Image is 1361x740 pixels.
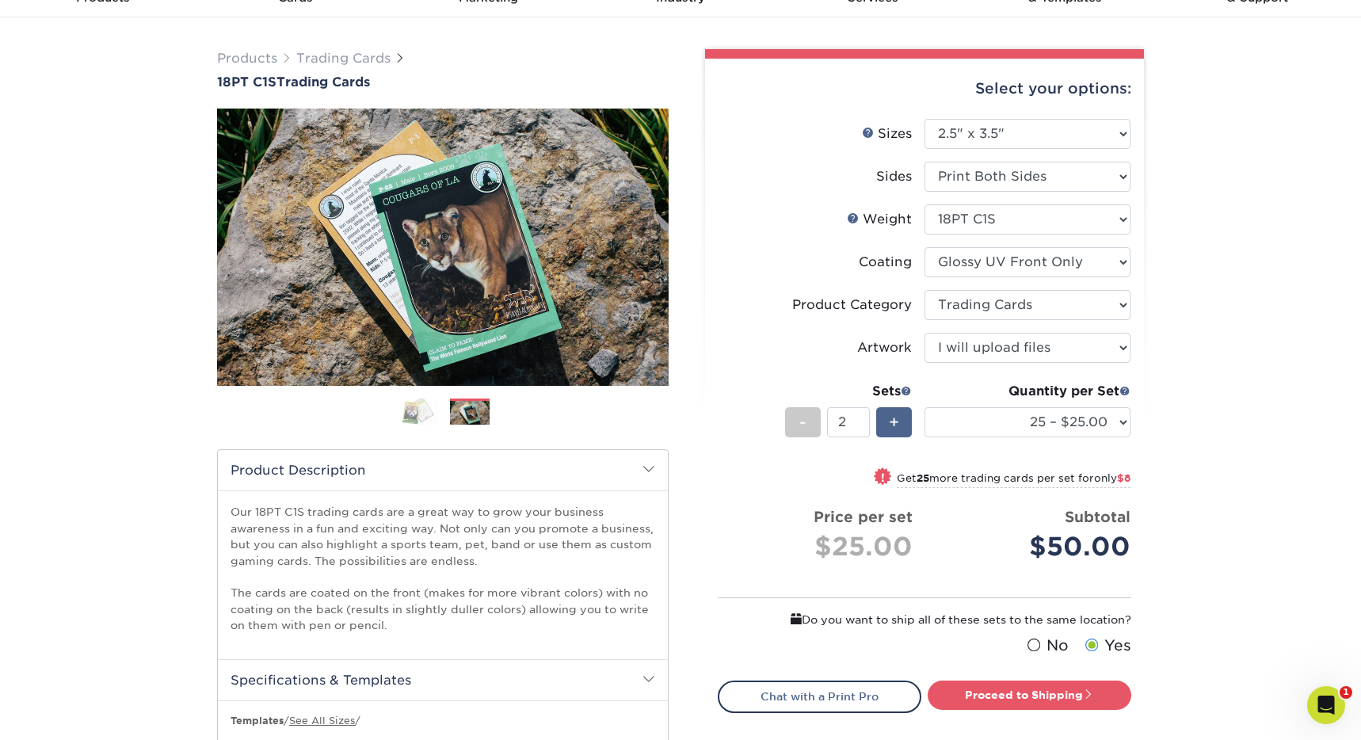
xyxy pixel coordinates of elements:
label: Yes [1081,635,1131,657]
textarea: Message… [13,486,303,513]
div: For example, you would order 12 sets of 25 cards minimum. This can easily be selected in the drop... [25,437,247,515]
div: Do you want to ship all of these sets to the same location? [718,611,1131,628]
h1: Trading Cards [217,74,669,90]
span: 1 [1340,686,1352,699]
span: $8 [1117,472,1130,484]
div: You’ll get replies here and in your email: ✉️ [25,185,247,262]
div: how many cards come in each set and can they all be different ? [57,113,304,162]
img: Profile image for Operator [45,9,71,34]
div: You’ll get replies here and in your email:✉️[PERSON_NAME][EMAIL_ADDRESS][PERSON_NAME][DOMAIN_NAME... [13,175,260,311]
a: Trading Cards [296,51,391,66]
div: The team will be back 🕒 [25,270,247,301]
iframe: Intercom live chat [1307,686,1345,724]
div: Close [278,6,307,35]
button: Upload attachment [25,519,37,532]
button: Start recording [101,519,113,532]
div: We offer the option to add multiple sets to one order. Each set would have it's own artwork and m... [25,391,247,437]
div: Sets [785,382,912,401]
div: user says… [13,113,304,175]
div: Select your options: [718,59,1131,119]
p: The team can also help [77,20,197,36]
img: Trading Cards 01 [397,398,437,425]
div: how many cards come in each set and can they all be different ? [70,122,292,153]
strong: Subtotal [1065,508,1130,525]
span: 18PT C1S [217,74,276,90]
b: [PERSON_NAME] [68,349,157,360]
div: Jenny says… [13,345,304,381]
strong: 25 [917,472,929,484]
button: Emoji picker [50,519,63,532]
h2: Product Description [218,450,668,490]
p: Our 18PT C1S trading cards are a great way to grow your business awareness in a fun and exciting ... [231,504,655,633]
img: 18PT C1S 02 [217,109,669,386]
div: Coating [859,253,912,272]
img: Trading Cards 02 [450,401,490,425]
button: Send a message… [270,513,297,538]
div: Operator says… [13,175,304,323]
a: See All Sizes [289,715,355,727]
b: Templates [231,715,284,727]
span: + [889,410,899,434]
div: $50.00 [936,528,1130,566]
button: Gif picker [75,519,88,532]
h2: Specifications & Templates [218,659,668,700]
a: Proceed to Shipping [928,681,1131,709]
label: No [1024,635,1069,657]
a: 18PT C1STrading Cards [217,74,669,90]
b: [DATE] [39,287,81,299]
div: joined the conversation [68,348,270,362]
b: [PERSON_NAME][EMAIL_ADDRESS][PERSON_NAME][DOMAIN_NAME] [25,216,241,260]
span: only [1094,472,1130,484]
h1: Operator [77,8,133,20]
div: [DATE] [13,323,304,345]
div: $25.00 [730,528,913,566]
div: Quantity per Set [924,382,1130,401]
div: Artwork [857,338,912,357]
div: Sides [876,167,912,186]
div: Weight [847,210,912,229]
div: [DATE] [13,91,304,113]
img: Profile image for Jenny [48,347,63,363]
button: Home [248,6,278,36]
span: - [799,410,806,434]
a: Products [217,51,277,66]
small: Get more trading cards per set for [897,472,1130,488]
button: go back [10,6,40,36]
span: ! [881,469,885,486]
a: Chat with a Print Pro [718,681,921,712]
div: Sizes [862,124,912,143]
strong: Price per set [814,508,913,525]
div: Product Category [792,296,912,315]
